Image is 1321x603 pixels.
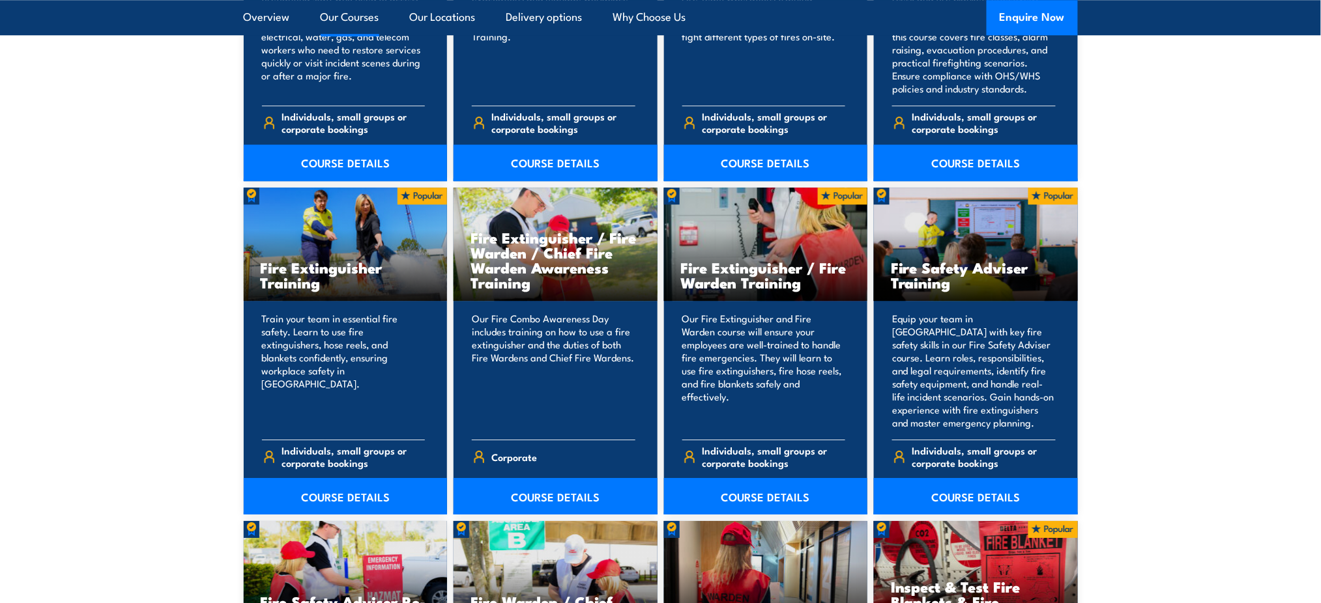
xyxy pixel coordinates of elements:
[244,478,448,514] a: COURSE DETAILS
[492,110,635,135] span: Individuals, small groups or corporate bookings
[471,230,641,290] h3: Fire Extinguisher / Fire Warden / Chief Fire Warden Awareness Training
[454,478,658,514] a: COURSE DETAILS
[664,145,868,181] a: COURSE DETAILS
[472,312,635,429] p: Our Fire Combo Awareness Day includes training on how to use a fire extinguisher and the duties o...
[874,145,1078,181] a: COURSE DETAILS
[282,110,425,135] span: Individuals, small groups or corporate bookings
[912,110,1056,135] span: Individuals, small groups or corporate bookings
[681,260,851,290] h3: Fire Extinguisher / Fire Warden Training
[874,478,1078,514] a: COURSE DETAILS
[912,444,1056,469] span: Individuals, small groups or corporate bookings
[702,444,845,469] span: Individuals, small groups or corporate bookings
[682,312,846,429] p: Our Fire Extinguisher and Fire Warden course will ensure your employees are well-trained to handl...
[261,260,431,290] h3: Fire Extinguisher Training
[891,260,1061,290] h3: Fire Safety Adviser Training
[492,447,538,467] span: Corporate
[282,444,425,469] span: Individuals, small groups or corporate bookings
[262,312,426,429] p: Train your team in essential fire safety. Learn to use fire extinguishers, hose reels, and blanke...
[244,145,448,181] a: COURSE DETAILS
[702,110,845,135] span: Individuals, small groups or corporate bookings
[664,478,868,514] a: COURSE DETAILS
[454,145,658,181] a: COURSE DETAILS
[892,312,1056,429] p: Equip your team in [GEOGRAPHIC_DATA] with key fire safety skills in our Fire Safety Adviser cours...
